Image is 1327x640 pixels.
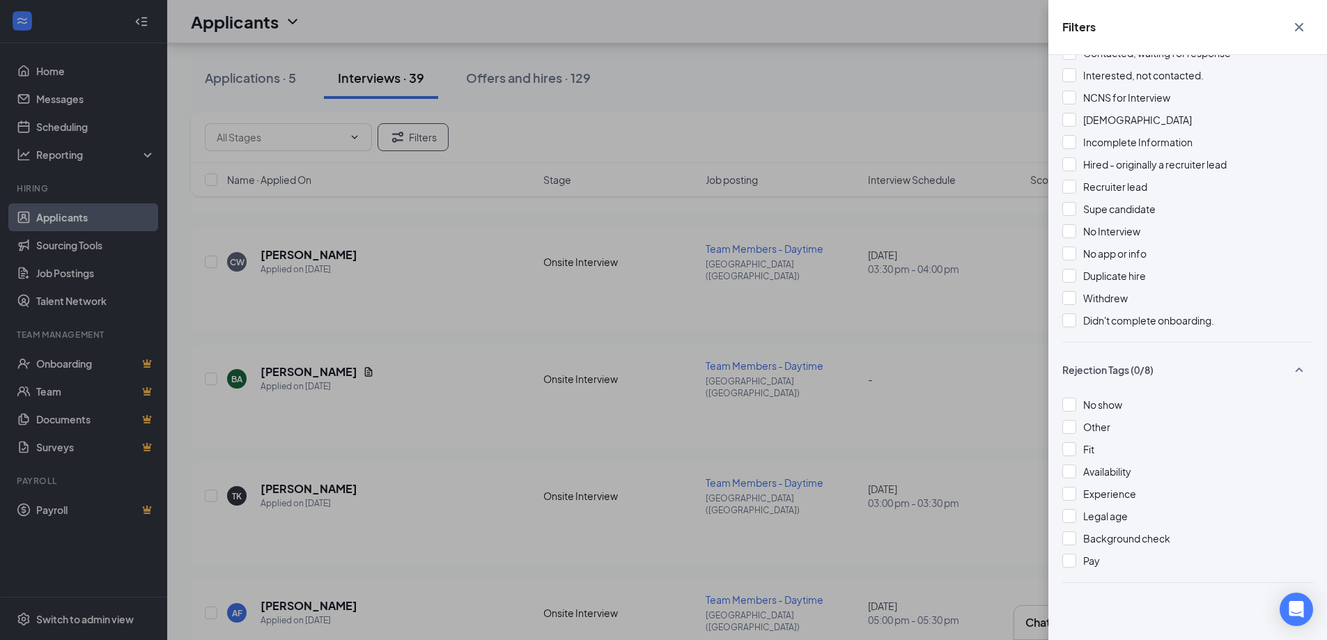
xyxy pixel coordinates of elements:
[1083,532,1170,545] span: Background check
[1083,443,1094,455] span: Fit
[1083,554,1100,567] span: Pay
[1062,363,1154,377] span: Rejection Tags (0/8)
[1280,593,1313,626] div: Open Intercom Messenger
[1083,421,1110,433] span: Other
[1083,225,1140,237] span: No Interview
[1285,14,1313,40] button: Cross
[1083,136,1193,148] span: Incomplete Information
[1083,180,1147,193] span: Recruiter lead
[1291,19,1307,36] svg: Cross
[1083,247,1147,260] span: No app or info
[1083,510,1128,522] span: Legal age
[1083,314,1214,327] span: Didn't complete onboarding.
[1083,203,1156,215] span: Supe candidate
[1083,465,1131,478] span: Availability
[1083,91,1170,104] span: NCNS for Interview
[1083,487,1136,500] span: Experience
[1083,398,1122,411] span: No show
[1062,19,1096,35] h5: Filters
[1083,114,1192,126] span: [DEMOGRAPHIC_DATA]
[1285,357,1313,383] button: SmallChevronUp
[1083,69,1204,81] span: Interested, not contacted.
[1083,292,1128,304] span: Withdrew
[1083,158,1227,171] span: Hired - originally a recruiter lead
[1083,270,1146,282] span: Duplicate hire
[1291,361,1307,378] svg: SmallChevronUp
